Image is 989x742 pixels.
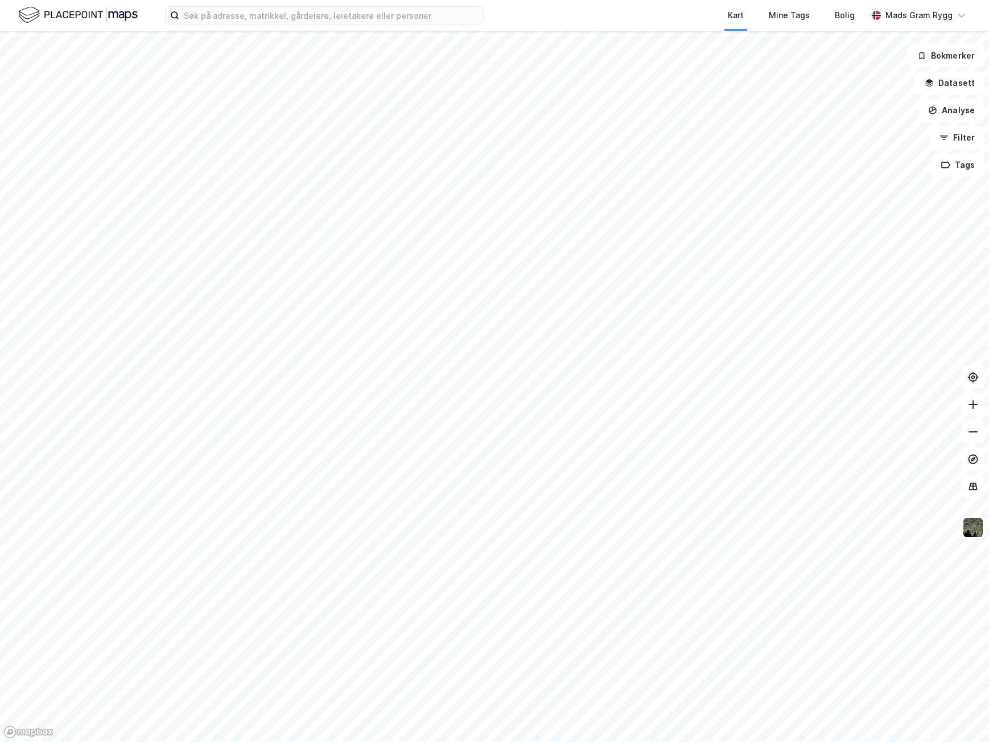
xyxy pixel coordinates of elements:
div: Kontrollprogram for chat [932,687,989,742]
a: Mapbox homepage [3,725,53,739]
button: Datasett [915,72,984,94]
div: Kart [728,9,744,22]
iframe: Chat Widget [932,687,989,742]
button: Filter [930,126,984,149]
button: Analyse [918,99,984,122]
img: 9k= [962,517,984,538]
button: Tags [932,154,984,176]
img: logo.f888ab2527a4732fd821a326f86c7f29.svg [18,5,138,25]
div: Mine Tags [769,9,810,22]
button: Bokmerker [908,44,984,67]
div: Mads Gram Rygg [885,9,953,22]
div: Bolig [835,9,855,22]
input: Søk på adresse, matrikkel, gårdeiere, leietakere eller personer [179,7,483,24]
